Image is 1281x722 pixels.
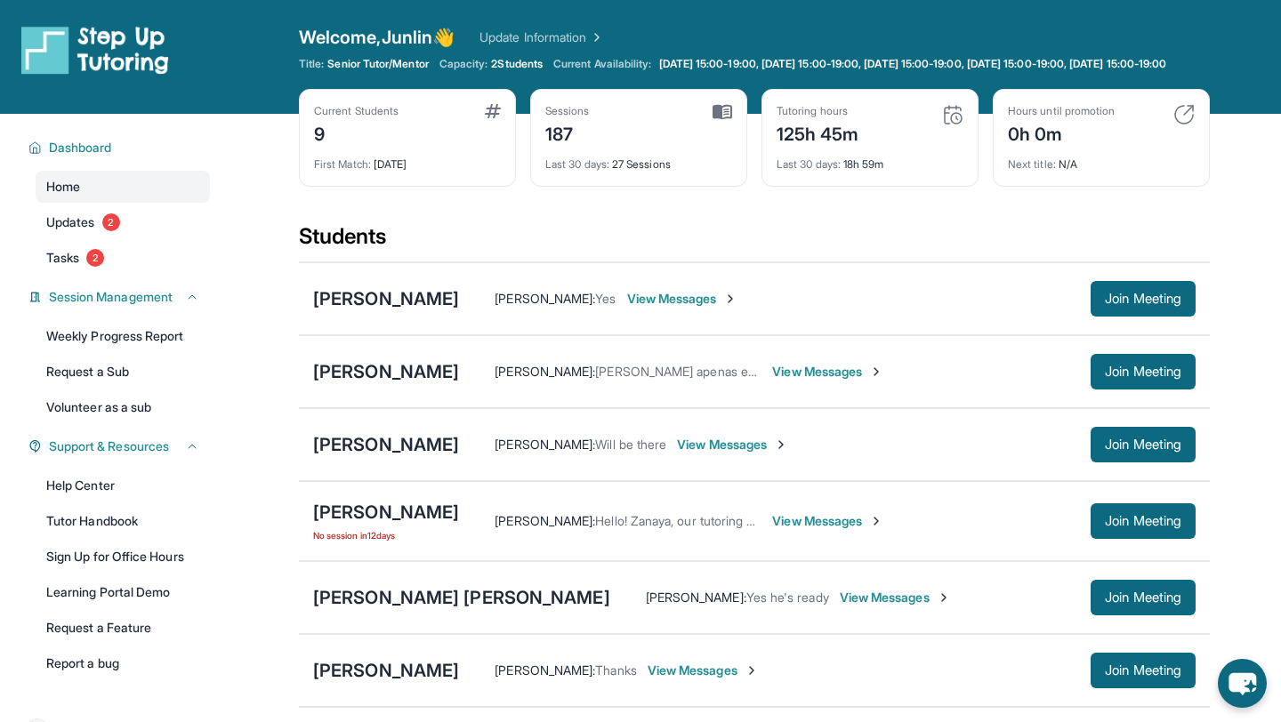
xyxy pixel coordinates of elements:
img: logo [21,25,169,75]
span: View Messages [627,290,738,308]
button: Session Management [42,288,199,306]
button: Join Meeting [1091,354,1196,389]
a: Request a Sub [36,356,210,388]
span: Last 30 days : [777,157,841,171]
img: Chevron-Right [869,514,883,528]
a: Learning Portal Demo [36,576,210,608]
span: Join Meeting [1105,665,1181,676]
span: Welcome, Junlin 👋 [299,25,455,50]
span: Join Meeting [1105,366,1181,377]
img: Chevron-Right [745,663,759,678]
span: View Messages [772,363,883,381]
button: Join Meeting [1091,281,1196,317]
a: Help Center [36,469,210,501]
span: Senior Tutor/Mentor [327,57,428,71]
button: Support & Resources [42,437,199,455]
span: [PERSON_NAME] : [495,662,595,678]
span: View Messages [772,512,883,530]
span: [DATE] 15:00-19:00, [DATE] 15:00-19:00, [DATE] 15:00-19:00, [DATE] 15:00-19:00, [DATE] 15:00-19:00 [659,57,1167,71]
span: [PERSON_NAME] : [495,364,595,379]
span: 2 [86,249,104,267]
span: Session Management [49,288,173,306]
div: N/A [1008,147,1195,172]
div: Current Students [314,104,399,118]
img: card [713,104,732,120]
a: Tasks2 [36,242,210,274]
div: [PERSON_NAME] [313,500,459,525]
img: Chevron-Right [869,365,883,379]
span: Dashboard [49,139,112,156]
div: Tutoring hours [777,104,859,118]
span: Yes he's ready [746,590,829,605]
a: Sign Up for Office Hours [36,541,210,573]
span: [PERSON_NAME] : [495,513,595,528]
div: 187 [545,118,590,147]
span: Title: [299,57,324,71]
div: 125h 45m [777,118,859,147]
span: Last 30 days : [545,157,609,171]
div: [PERSON_NAME] [313,286,459,311]
button: Join Meeting [1091,653,1196,688]
a: Update Information [479,28,604,46]
button: Dashboard [42,139,199,156]
div: [PERSON_NAME] [313,432,459,457]
a: Home [36,171,210,203]
img: card [1173,104,1195,125]
div: [PERSON_NAME] [313,359,459,384]
span: [PERSON_NAME] : [495,291,595,306]
span: Tasks [46,249,79,267]
button: chat-button [1218,659,1267,708]
img: Chevron-Right [774,437,788,452]
span: View Messages [840,589,951,606]
div: 0h 0m [1008,118,1115,147]
span: Current Availability: [553,57,651,71]
a: Request a Feature [36,612,210,644]
span: Updates [46,213,95,231]
img: Chevron-Right [723,292,737,306]
span: Support & Resources [49,437,169,455]
img: Chevron Right [586,28,604,46]
span: 2 Students [491,57,543,71]
span: Home [46,178,80,196]
button: Join Meeting [1091,427,1196,462]
span: View Messages [677,436,788,453]
div: Students [299,222,1210,261]
a: Volunteer as a sub [36,391,210,423]
div: 27 Sessions [545,147,732,172]
span: [PERSON_NAME] : [495,437,595,452]
img: card [485,104,501,118]
span: Join Meeting [1105,293,1181,304]
a: Updates2 [36,206,210,238]
span: [PERSON_NAME] : [646,590,746,605]
a: Tutor Handbook [36,505,210,537]
span: Capacity: [439,57,488,71]
span: 2 [102,213,120,231]
span: Will be there [595,437,666,452]
a: Report a bug [36,647,210,679]
span: First Match : [314,157,371,171]
div: [PERSON_NAME] [313,658,459,683]
button: Join Meeting [1091,503,1196,539]
span: [PERSON_NAME] apenas entró [595,364,770,379]
img: Chevron-Right [937,590,951,605]
div: 9 [314,118,399,147]
div: [DATE] [314,147,501,172]
span: Join Meeting [1105,516,1181,526]
a: Weekly Progress Report [36,320,210,352]
a: [DATE] 15:00-19:00, [DATE] 15:00-19:00, [DATE] 15:00-19:00, [DATE] 15:00-19:00, [DATE] 15:00-19:00 [656,57,1171,71]
span: Yes [595,291,616,306]
span: Join Meeting [1105,592,1181,603]
div: Sessions [545,104,590,118]
span: Next title : [1008,157,1056,171]
div: 18h 59m [777,147,963,172]
span: No session in 12 days [313,528,459,542]
div: [PERSON_NAME] [PERSON_NAME] [313,585,610,610]
div: Hours until promotion [1008,104,1115,118]
span: Join Meeting [1105,439,1181,450]
button: Join Meeting [1091,580,1196,615]
span: Thanks [595,662,636,678]
span: View Messages [648,662,759,679]
img: card [942,104,963,125]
